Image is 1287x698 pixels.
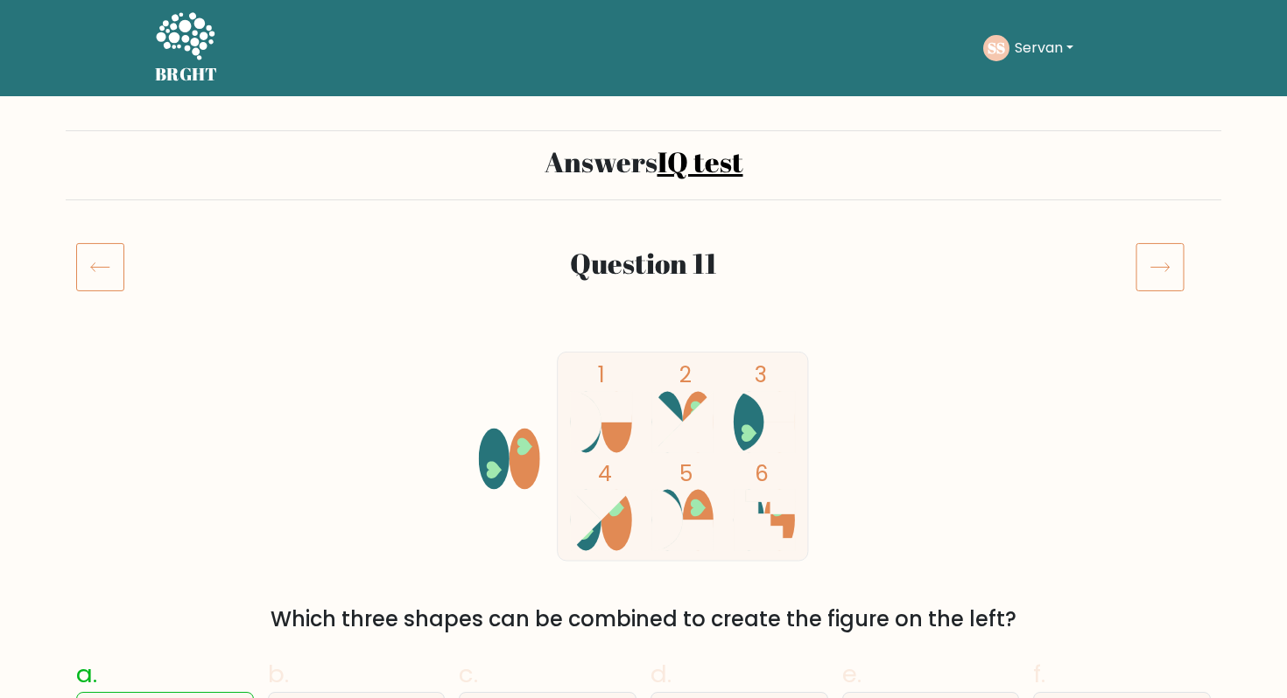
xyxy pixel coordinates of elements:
[459,657,478,691] span: c.
[87,604,1200,635] div: Which three shapes can be combined to create the figure on the left?
[268,657,289,691] span: b.
[1033,657,1045,691] span: f.
[76,145,1211,178] h2: Answers
[1009,37,1079,59] button: Servan
[842,657,862,691] span: e.
[988,38,1005,58] text: SS
[598,359,605,390] tspan: 1
[172,247,1115,280] h2: Question 11
[155,64,218,85] h5: BRGHT
[679,459,693,490] tspan: 5
[658,143,743,180] a: IQ test
[679,359,692,390] tspan: 2
[598,458,612,489] tspan: 4
[76,657,97,691] span: a.
[755,458,769,489] tspan: 6
[755,359,767,390] tspan: 3
[155,7,218,89] a: BRGHT
[651,657,672,691] span: d.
